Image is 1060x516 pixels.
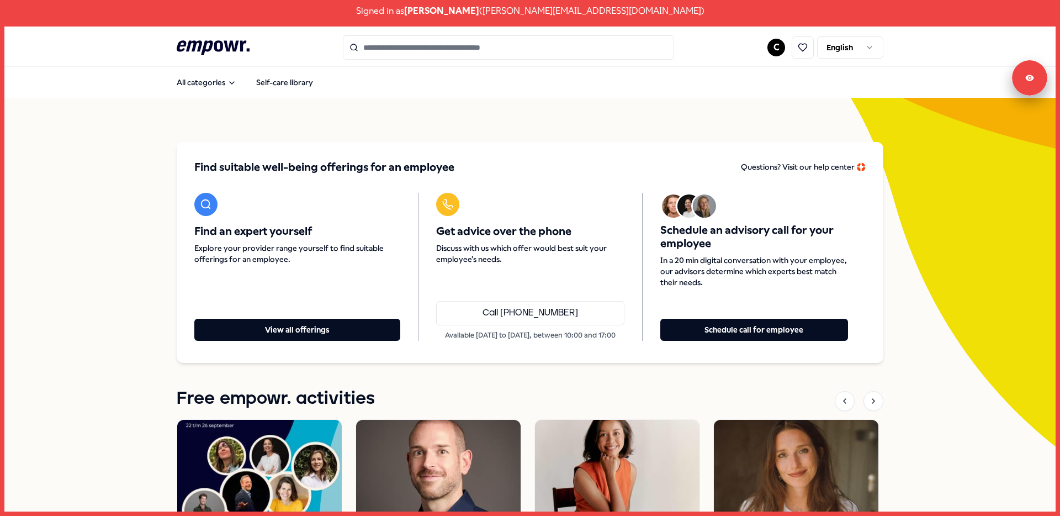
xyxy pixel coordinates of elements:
[677,194,701,218] img: Avatar
[660,255,848,288] span: In a 20 min digital conversation with your employee, our advisors determine which experts best ma...
[741,162,866,171] span: Questions? Visit our help center 🛟
[194,319,400,341] button: View all offerings
[436,330,624,341] p: Available [DATE] to [DATE], between 10:00 and 17:00
[660,319,848,341] button: Schedule call for employee
[660,224,848,250] span: Schedule an advisory call for your employee
[436,225,624,238] span: Get advice over the phone
[767,39,785,56] button: C
[662,194,685,218] img: Avatar
[177,385,375,413] h1: Free empowr. activities
[168,71,322,93] nav: Main
[247,71,322,93] a: Self-care library
[168,71,245,93] button: All categories
[741,160,866,175] a: Questions? Visit our help center 🛟
[194,243,400,265] span: Explore your provider range yourself to find suitable offerings for an employee.
[436,301,624,325] a: Call [PHONE_NUMBER]
[194,160,454,175] span: Find suitable well-being offerings for an employee
[404,4,479,18] span: [PERSON_NAME]
[436,243,624,265] span: Discuss with us which offer would best suit your employee's needs.
[693,194,716,218] img: Avatar
[194,225,400,238] span: Find an expert yourself
[343,35,674,60] input: Search for products, categories or subcategories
